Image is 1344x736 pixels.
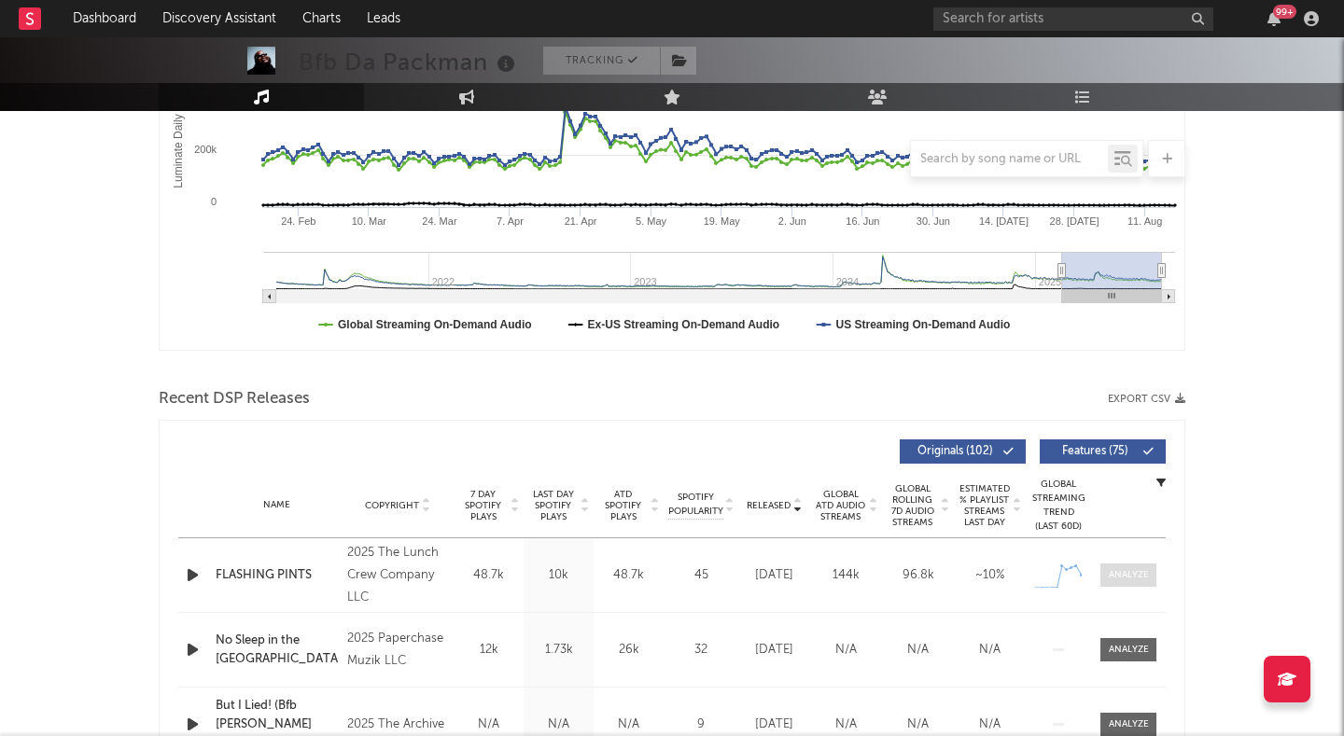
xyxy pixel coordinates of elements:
[959,566,1021,585] div: ~ 10 %
[172,69,185,187] text: Luminate Daily Streams
[668,715,734,734] div: 9
[887,566,949,585] div: 96.8k
[704,215,741,227] text: 19. May
[1040,439,1166,464] button: Features(75)
[1273,5,1296,19] div: 99 +
[528,641,589,660] div: 1.73k
[422,215,457,227] text: 24. Mar
[588,318,780,331] text: Ex-US Streaming On-Demand Audio
[959,483,1010,528] span: Estimated % Playlist Streams Last Day
[216,498,338,512] div: Name
[747,500,791,511] span: Released
[159,388,310,410] span: Recent DSP Releases
[1267,11,1281,26] button: 99+
[887,483,938,528] span: Global Rolling 7D Audio Streams
[365,500,419,511] span: Copyright
[911,152,1108,167] input: Search by song name or URL
[900,439,1026,464] button: Originals(102)
[668,641,734,660] div: 32
[815,715,877,734] div: N/A
[598,566,659,585] div: 48.7k
[815,641,877,660] div: N/A
[636,215,667,227] text: 5. May
[299,47,520,77] div: Bfb Da Packman
[458,566,519,585] div: 48.7k
[743,715,805,734] div: [DATE]
[598,641,659,660] div: 26k
[528,715,589,734] div: N/A
[846,215,879,227] text: 16. Jun
[815,566,877,585] div: 144k
[598,715,659,734] div: N/A
[565,215,597,227] text: 21. Apr
[743,641,805,660] div: [DATE]
[1052,446,1138,457] span: Features ( 75 )
[887,715,949,734] div: N/A
[458,715,519,734] div: N/A
[1127,215,1162,227] text: 11. Aug
[347,542,449,609] div: 2025 The Lunch Crew Company LLC
[778,215,806,227] text: 2. Jun
[338,318,532,331] text: Global Streaming On-Demand Audio
[216,566,338,585] a: FLASHING PINTS
[352,215,387,227] text: 10. Mar
[959,715,1021,734] div: N/A
[912,446,998,457] span: Originals ( 102 )
[543,47,660,75] button: Tracking
[959,641,1021,660] div: N/A
[216,632,338,668] a: No Sleep in the [GEOGRAPHIC_DATA]
[281,215,315,227] text: 24. Feb
[1108,394,1185,405] button: Export CSV
[347,714,449,736] div: 2025 The Archive
[668,566,734,585] div: 45
[835,318,1010,331] text: US Streaming On-Demand Audio
[979,215,1029,227] text: 14. [DATE]
[528,489,578,522] span: Last Day Spotify Plays
[598,489,648,522] span: ATD Spotify Plays
[933,7,1213,31] input: Search for artists
[887,641,949,660] div: N/A
[458,489,508,522] span: 7 Day Spotify Plays
[743,566,805,585] div: [DATE]
[497,215,524,227] text: 7. Apr
[1050,215,1099,227] text: 28. [DATE]
[458,641,519,660] div: 12k
[815,489,866,522] span: Global ATD Audio Streams
[347,628,449,673] div: 2025 Paperchase Muzik LLC
[917,215,950,227] text: 30. Jun
[1030,478,1086,534] div: Global Streaming Trend (Last 60D)
[528,566,589,585] div: 10k
[211,196,217,207] text: 0
[668,491,723,519] span: Spotify Popularity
